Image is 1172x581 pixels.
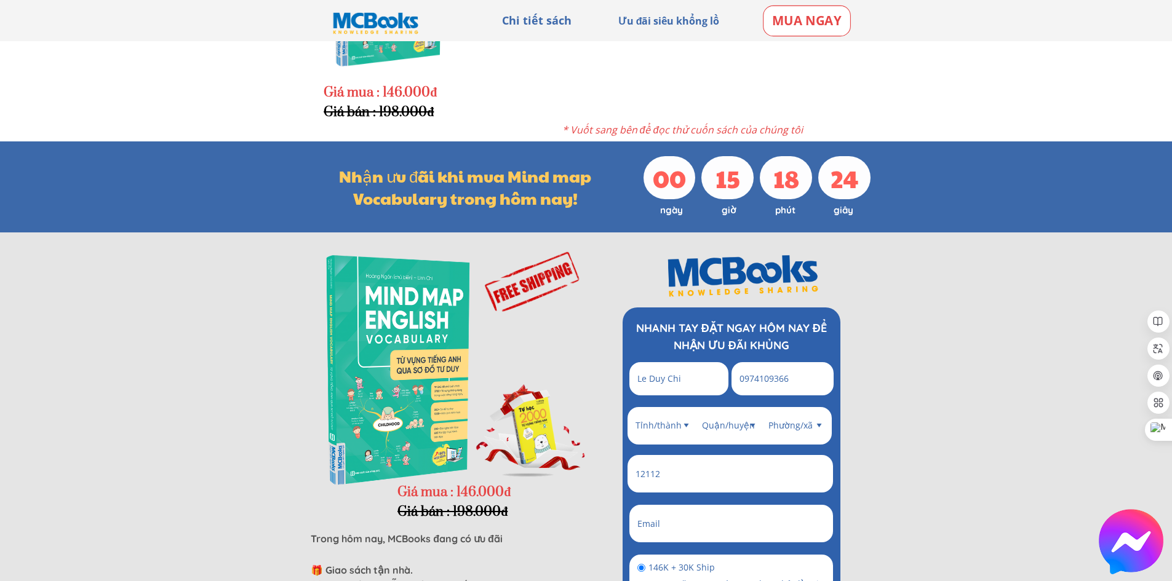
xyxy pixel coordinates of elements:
[397,502,521,522] h3: Giá bán : 198.000đ
[488,12,586,30] h3: Chi tiết sách
[562,122,808,138] p: * Vuốt sang bên để đọc thử cuốn sách của chúng tôi
[632,455,828,492] input: Địa chỉ cụ thể
[650,203,693,218] p: ngày
[648,561,715,574] span: 146K + 30K Ship
[307,165,623,210] h3: Nhận ưu đãi khi mua Mind map Vocabulary trong hôm nay!
[397,483,521,502] h3: Giá mua : 146.000đ
[632,320,831,355] p: NHANH TAY ĐẶT NGAY HÔM NAY ĐỂ NHẬN ƯU ĐÃI KHỦNG
[324,103,447,122] h3: Giá bán : 198.000đ
[611,14,727,30] h3: Ưu đãi siêu khổng lồ
[708,203,750,218] p: giờ
[823,203,865,218] p: giây
[634,505,828,542] input: Email
[736,362,828,395] input: Số điện thoại
[634,362,724,395] input: Họ và tên
[763,6,850,36] p: MUA NGAY
[324,83,447,103] h3: Giá mua : 146.000đ
[764,203,807,218] p: phút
